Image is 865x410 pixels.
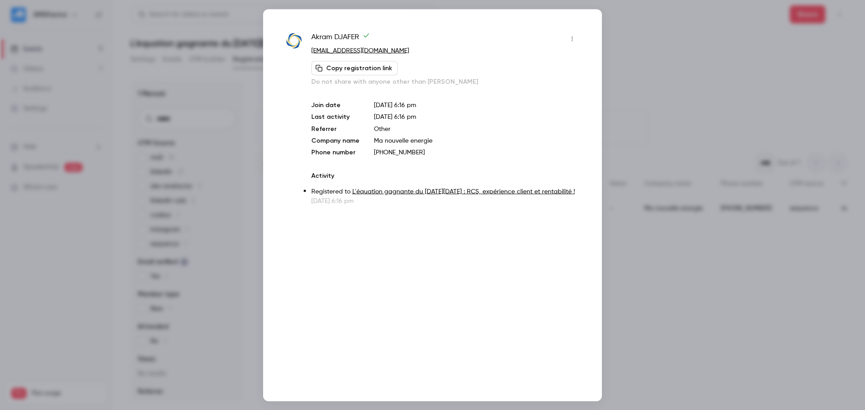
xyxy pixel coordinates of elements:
[311,187,579,196] p: Registered to
[311,61,398,75] button: Copy registration link
[311,77,579,86] p: Do not share with anyone other than [PERSON_NAME]
[374,136,579,145] p: Ma nouvelle energie
[286,32,302,49] img: ma-nouvelle-energie.fr
[311,47,409,54] a: [EMAIL_ADDRESS][DOMAIN_NAME]
[311,112,360,122] p: Last activity
[311,136,360,145] p: Company name
[311,148,360,157] p: Phone number
[374,113,416,120] span: [DATE] 6:16 pm
[311,196,579,205] p: [DATE] 6:16 pm
[311,100,360,109] p: Join date
[311,32,370,46] span: Akram DJAFER
[374,148,579,157] p: [PHONE_NUMBER]
[374,100,579,109] p: [DATE] 6:16 pm
[374,124,579,133] p: Other
[311,171,579,180] p: Activity
[352,188,575,194] a: L'équation gagnante du [DATE][DATE] : RCS, expérience client et rentabilité !
[311,124,360,133] p: Referrer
